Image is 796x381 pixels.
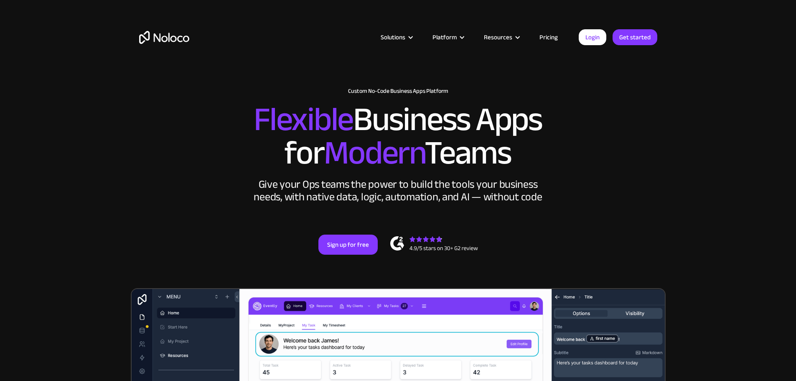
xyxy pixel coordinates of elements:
[484,32,512,43] div: Resources
[432,32,457,43] div: Platform
[529,32,568,43] a: Pricing
[579,29,606,45] a: Login
[324,122,425,184] span: Modern
[370,32,422,43] div: Solutions
[381,32,405,43] div: Solutions
[139,103,657,170] h2: Business Apps for Teams
[422,32,473,43] div: Platform
[473,32,529,43] div: Resources
[318,235,378,255] a: Sign up for free
[139,88,657,95] h1: Custom No-Code Business Apps Platform
[254,88,353,151] span: Flexible
[139,31,189,44] a: home
[613,29,657,45] a: Get started
[252,178,544,203] div: Give your Ops teams the power to build the tools your business needs, with native data, logic, au...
